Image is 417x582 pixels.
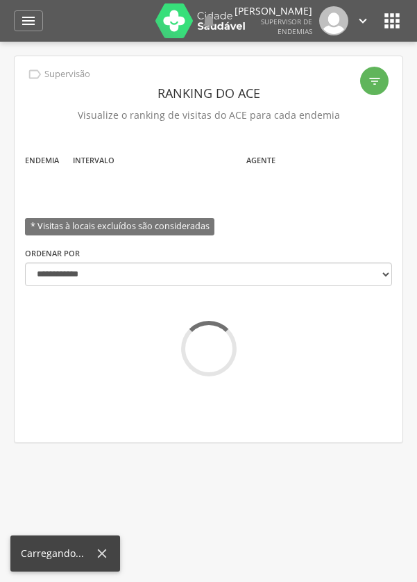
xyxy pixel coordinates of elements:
label: Endemia [25,155,59,166]
i:  [355,13,371,28]
i:  [381,10,403,32]
header: Ranking do ACE [25,81,392,106]
i:  [20,13,37,29]
div: Filtro [360,67,389,95]
i:  [27,67,42,82]
label: Intervalo [73,155,114,166]
label: Ordenar por [25,248,80,259]
p: Visualize o ranking de visitas do ACE para cada endemia [25,106,392,125]
i:  [201,13,217,29]
span: Supervisor de Endemias [261,17,312,36]
i:  [368,74,382,88]
a:  [355,6,371,35]
a:  [14,10,43,31]
label: Agente [246,155,275,166]
span: * Visitas à locais excluídos são consideradas [25,218,214,235]
p: Supervisão [44,69,90,80]
p: [PERSON_NAME] [235,6,312,16]
a:  [201,6,217,35]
